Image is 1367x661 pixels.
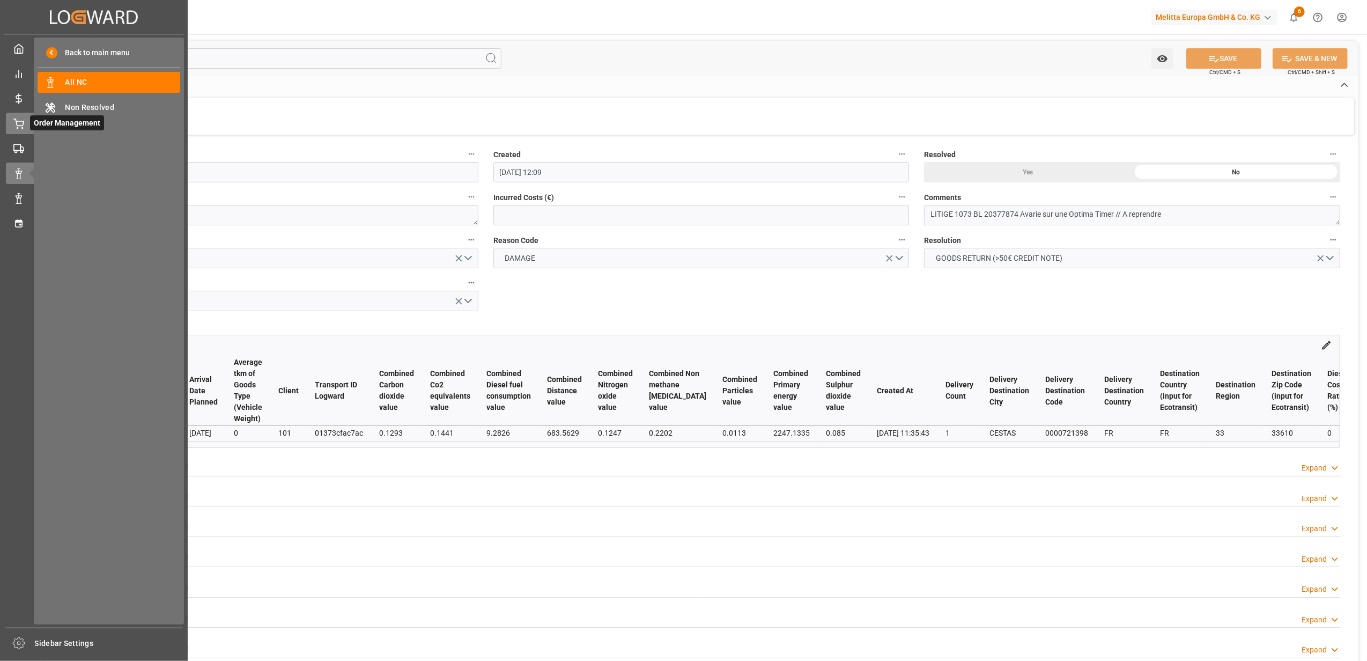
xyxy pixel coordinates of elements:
span: Incurred Costs (€) [493,192,554,203]
th: Delivery Count [937,356,981,425]
div: FR [1104,427,1144,439]
div: [DATE] 11:35:43 [877,427,929,439]
button: show 6 new notifications [1282,5,1306,30]
span: 6 [1294,6,1305,17]
th: Created At [869,356,937,425]
th: Delivery Destination Code [1037,356,1096,425]
th: Destination Zip Code (input for Ecotransit) [1263,356,1319,425]
th: Combined Distance value [539,356,590,425]
div: 0.1293 [379,427,414,439]
button: Resolved [1326,147,1340,161]
th: Destination Region [1208,356,1263,425]
div: CESTAS [989,427,1029,439]
div: 683.5629 [547,427,582,439]
th: Combined Primary energy value [765,356,818,425]
th: Combined Diesel fuel consumption value [478,356,539,425]
div: 0.1247 [598,427,633,439]
button: open menu [924,248,1340,268]
button: Responsible Party [464,233,478,247]
span: Resolution [924,235,961,246]
span: Sidebar Settings [35,638,183,649]
button: Incurred Costs (€) [895,190,909,204]
th: Transport ID Logward [307,356,371,425]
span: Comments [924,192,961,203]
a: My Cockpit [6,38,182,59]
th: Combined Sulphur dioxide value [818,356,869,425]
button: Transport ID Logward * [464,190,478,204]
div: 1 [945,427,973,439]
div: Expand [1302,644,1327,656]
button: SAVE & NEW [1273,48,1348,69]
th: Delivery Destination City [981,356,1037,425]
th: Combined Non methane [MEDICAL_DATA] value [641,356,714,425]
th: Arrival Date Planned [181,356,226,425]
div: 0.085 [826,427,861,439]
div: Expand [1302,493,1327,504]
div: 33 [1216,427,1255,439]
a: All NC [38,72,180,93]
th: Client [270,356,307,425]
th: Average tkm of Goods Type (Vehicle Weight) [226,356,270,425]
a: Non Resolved [38,97,180,117]
span: Reason Code [493,235,538,246]
span: Ctrl/CMD + Shift + S [1288,68,1335,76]
a: Data Management [6,188,182,209]
button: Help Center [1306,5,1330,30]
button: open menu [1151,48,1173,69]
th: Combined Nitrogen oxide value [590,356,641,425]
span: All NC [65,77,181,88]
button: Updated [464,147,478,161]
a: Control Tower [6,63,182,84]
div: Melitta Europa GmbH & Co. KG [1151,10,1277,25]
div: 0.2202 [649,427,706,439]
button: Resolution [1326,233,1340,247]
a: Order ManagementOrder Management [6,113,182,134]
button: open menu [493,248,910,268]
div: Expand [1302,614,1327,626]
span: GOODS RETURN (>50€ CREDIT NOTE) [930,253,1068,264]
textarea: 01373cfac7ac [62,205,478,225]
div: Expand [1302,462,1327,474]
div: [DATE] [189,427,218,439]
th: Delivery Destination Country [1096,356,1152,425]
div: 0 [234,427,262,439]
button: Reason Code [895,233,909,247]
a: Rate Management [6,88,182,109]
div: 01373cfac7ac [315,427,363,439]
span: Created [493,149,521,160]
input: DD-MM-YYYY HH:MM [493,162,910,182]
button: open menu [62,291,478,311]
th: Combined Co2 equivalents value [422,356,478,425]
a: Timeslot Management [6,212,182,233]
div: 9.2826 [486,427,531,439]
span: DAMAGE [499,253,541,264]
button: Cost Ownership [464,276,478,290]
th: Combined Particles value [714,356,765,425]
textarea: LITIGE 1073 BL 20377874 Avarie sur une Optima Timer // A reprendre [924,205,1340,225]
button: Melitta Europa GmbH & Co. KG [1151,7,1282,27]
div: Expand [1302,554,1327,565]
div: 0000721398 [1045,427,1088,439]
div: Yes [924,162,1132,182]
input: DD-MM-YYYY HH:MM [62,162,478,182]
span: Ctrl/CMD + S [1209,68,1240,76]
div: 2247.1335 [773,427,810,439]
th: Combined Carbon dioxide value [371,356,422,425]
span: Non Resolved [65,102,181,113]
div: FR [1160,427,1200,439]
span: Back to main menu [57,47,130,58]
a: Transport Management [6,138,182,159]
div: 0 [1327,427,1349,439]
th: Diesel Cost Ratio (%) [1319,356,1357,425]
th: Destination Country (input for Ecotransit) [1152,356,1208,425]
div: 0.0113 [722,427,757,439]
button: SAVE [1186,48,1261,69]
div: Expand [1302,523,1327,534]
span: Order Management [30,115,104,130]
button: Comments [1326,190,1340,204]
div: 33610 [1272,427,1311,439]
div: 101 [278,427,299,439]
button: Created [895,147,909,161]
div: No [1132,162,1340,182]
div: Expand [1302,584,1327,595]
